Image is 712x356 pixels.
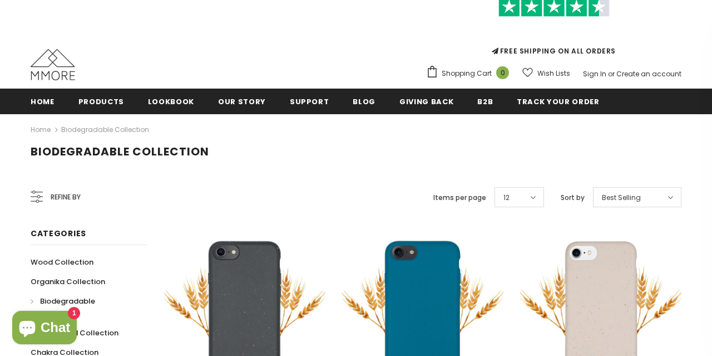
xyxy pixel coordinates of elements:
a: Blog [353,89,375,114]
span: B2B [477,96,493,107]
a: Wish Lists [522,64,570,83]
span: Biodegradable Collection [40,296,95,319]
label: Sort by [561,192,585,203]
a: Shopping Cart 0 [426,65,515,82]
span: Wood Collection [31,257,93,267]
a: Our Story [218,89,266,114]
span: Our Story [218,96,266,107]
span: Shopping Cart [442,68,492,79]
span: Refine by [51,191,81,203]
span: support [290,96,329,107]
a: Lookbook [148,89,194,114]
span: Home [31,96,55,107]
a: Giving back [399,89,453,114]
span: Best Selling [602,192,641,203]
span: 0 [496,66,509,79]
a: Biodegradable Collection [61,125,149,134]
a: Home [31,89,55,114]
img: MMORE Cases [31,49,75,80]
span: Organika Collection [31,276,105,287]
a: Biodegradable Collection [31,291,135,323]
a: support [290,89,329,114]
a: Create an account [616,69,681,79]
span: Giving back [399,96,453,107]
span: or [608,69,615,79]
span: 12 [503,192,510,203]
a: Sign In [583,69,606,79]
iframe: Customer reviews powered by Trustpilot [426,17,681,46]
label: Items per page [433,192,486,203]
span: Wish Lists [537,68,570,79]
span: Blog [353,96,375,107]
a: Track your order [517,89,599,114]
span: Categories [31,228,86,239]
span: Biodegradable Collection [31,144,209,159]
a: Organika Collection [31,272,105,291]
span: Track your order [517,96,599,107]
a: B2B [477,89,493,114]
inbox-online-store-chat: Shopify online store chat [9,311,80,347]
a: Products [78,89,124,114]
span: FREE SHIPPING ON ALL ORDERS [426,1,681,56]
span: Products [78,96,124,107]
a: Home [31,123,51,136]
span: Lookbook [148,96,194,107]
a: Wood Collection [31,252,93,272]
